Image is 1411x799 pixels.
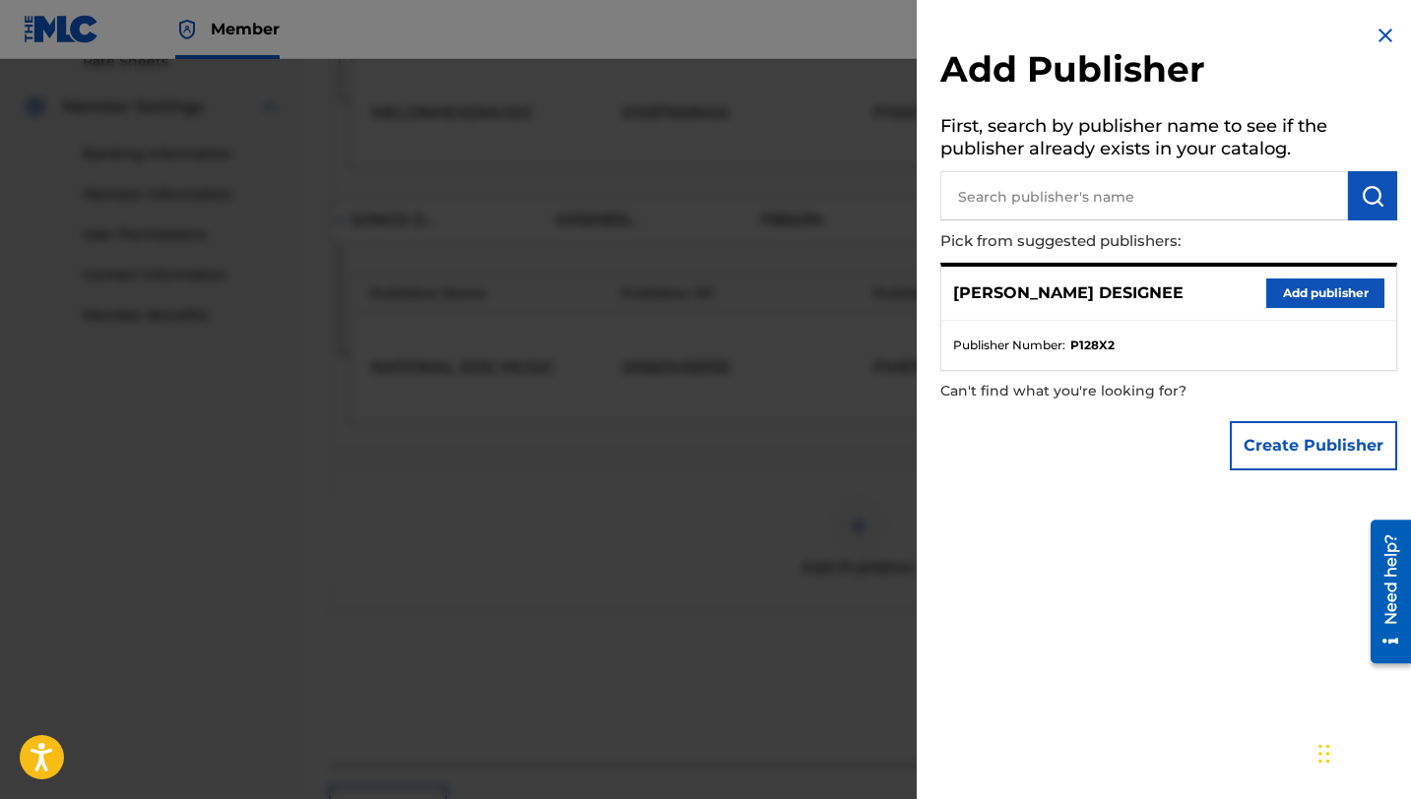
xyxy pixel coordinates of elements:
[940,220,1285,263] p: Pick from suggested publishers:
[940,371,1285,411] p: Can't find what you're looking for?
[1361,184,1384,208] img: Search Works
[940,47,1397,97] h2: Add Publisher
[1356,512,1411,670] iframe: Resource Center
[1070,337,1115,354] strong: P128X2
[1313,705,1411,799] iframe: Chat Widget
[1318,724,1330,783] div: Drag
[1266,278,1384,308] button: Add publisher
[1230,421,1397,470] button: Create Publisher
[940,171,1348,220] input: Search publisher's name
[940,109,1397,171] h5: First, search by publisher name to see if the publisher already exists in your catalog.
[953,337,1065,354] span: Publisher Number :
[175,18,199,41] img: Top Rightsholder
[211,18,280,40] span: Member
[24,15,99,43] img: MLC Logo
[953,281,1184,305] p: [PERSON_NAME] DESIGNEE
